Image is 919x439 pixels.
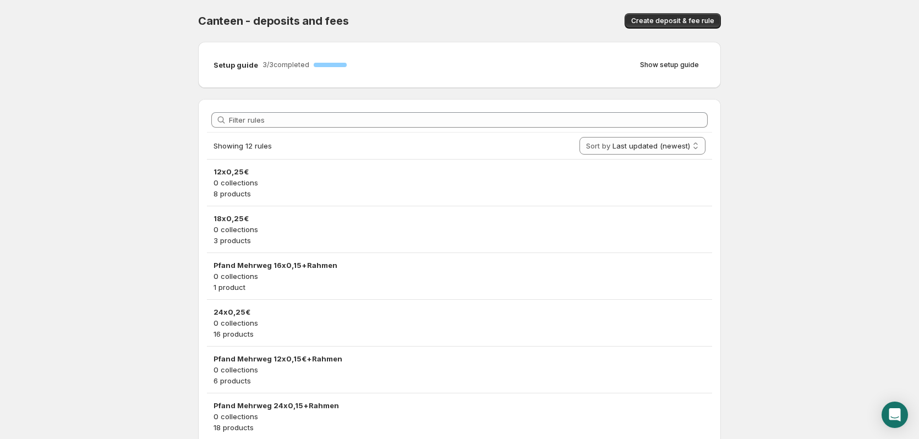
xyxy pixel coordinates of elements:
[214,213,705,224] h3: 18x0,25€
[214,224,705,235] p: 0 collections
[214,271,705,282] p: 0 collections
[625,13,721,29] button: Create deposit & fee rule
[882,402,908,428] div: Open Intercom Messenger
[214,141,272,150] span: Showing 12 rules
[214,400,705,411] h3: Pfand Mehrweg 24x0,15+Rahmen
[229,112,708,128] input: Filter rules
[214,375,705,386] p: 6 products
[631,17,714,25] span: Create deposit & fee rule
[633,57,705,73] button: Show setup guide
[214,328,705,339] p: 16 products
[214,235,705,246] p: 3 products
[214,317,705,328] p: 0 collections
[198,14,349,28] span: Canteen - deposits and fees
[214,188,705,199] p: 8 products
[214,306,705,317] h3: 24x0,25€
[214,422,705,433] p: 18 products
[214,353,705,364] h3: Pfand Mehrweg 12x0,15€+Rahmen
[262,61,309,69] p: 3 / 3 completed
[214,177,705,188] p: 0 collections
[214,166,705,177] h3: 12x0,25€
[214,364,705,375] p: 0 collections
[640,61,699,69] span: Show setup guide
[214,59,258,70] p: Setup guide
[214,411,705,422] p: 0 collections
[214,282,705,293] p: 1 product
[214,260,705,271] h3: Pfand Mehrweg 16x0,15+Rahmen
